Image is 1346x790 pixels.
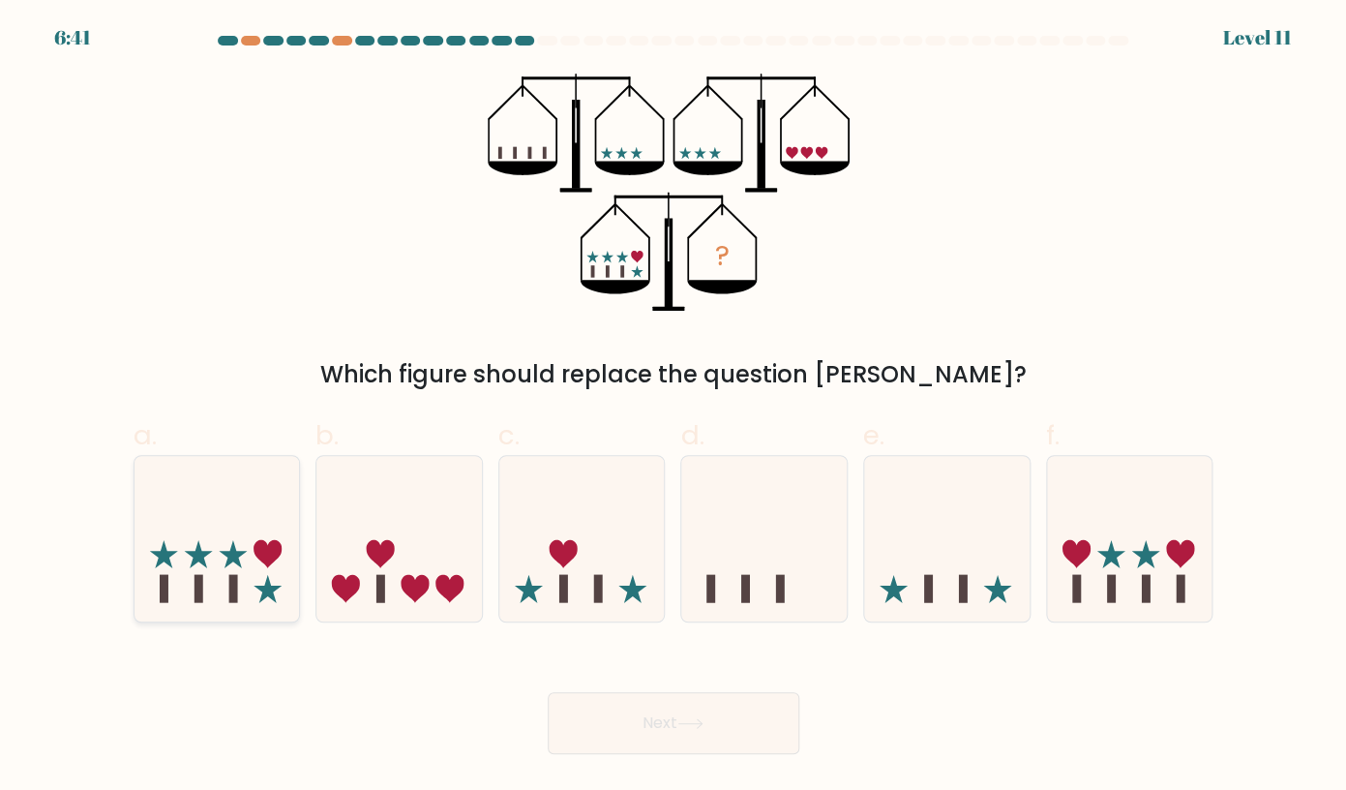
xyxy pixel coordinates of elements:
tspan: ? [714,236,729,275]
button: Next [548,692,799,754]
span: c. [498,416,520,454]
span: f. [1046,416,1060,454]
span: d. [680,416,703,454]
div: Level 11 [1223,23,1292,52]
span: a. [134,416,157,454]
div: Which figure should replace the question [PERSON_NAME]? [145,357,1202,392]
span: b. [315,416,339,454]
span: e. [863,416,884,454]
div: 6:41 [54,23,91,52]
